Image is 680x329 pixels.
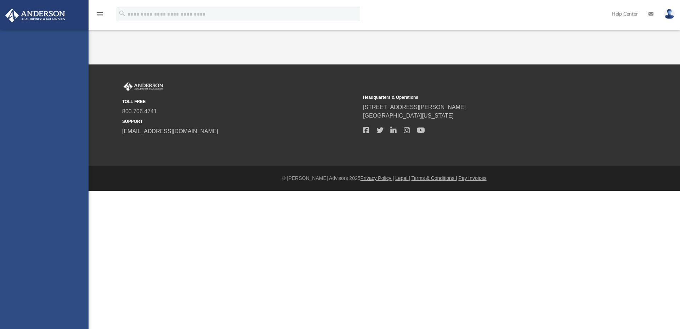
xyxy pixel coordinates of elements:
i: search [118,10,126,17]
a: Legal | [395,175,410,181]
a: 800.706.4741 [122,108,157,114]
a: Privacy Policy | [361,175,394,181]
img: User Pic [664,9,675,19]
a: [STREET_ADDRESS][PERSON_NAME] [363,104,466,110]
a: Terms & Conditions | [412,175,457,181]
img: Anderson Advisors Platinum Portal [3,8,67,22]
img: Anderson Advisors Platinum Portal [122,82,165,91]
a: [EMAIL_ADDRESS][DOMAIN_NAME] [122,128,218,134]
small: Headquarters & Operations [363,94,599,101]
small: TOLL FREE [122,98,358,105]
i: menu [96,10,104,18]
a: Pay Invoices [458,175,486,181]
div: © [PERSON_NAME] Advisors 2025 [89,175,680,182]
a: [GEOGRAPHIC_DATA][US_STATE] [363,113,454,119]
a: menu [96,13,104,18]
small: SUPPORT [122,118,358,125]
